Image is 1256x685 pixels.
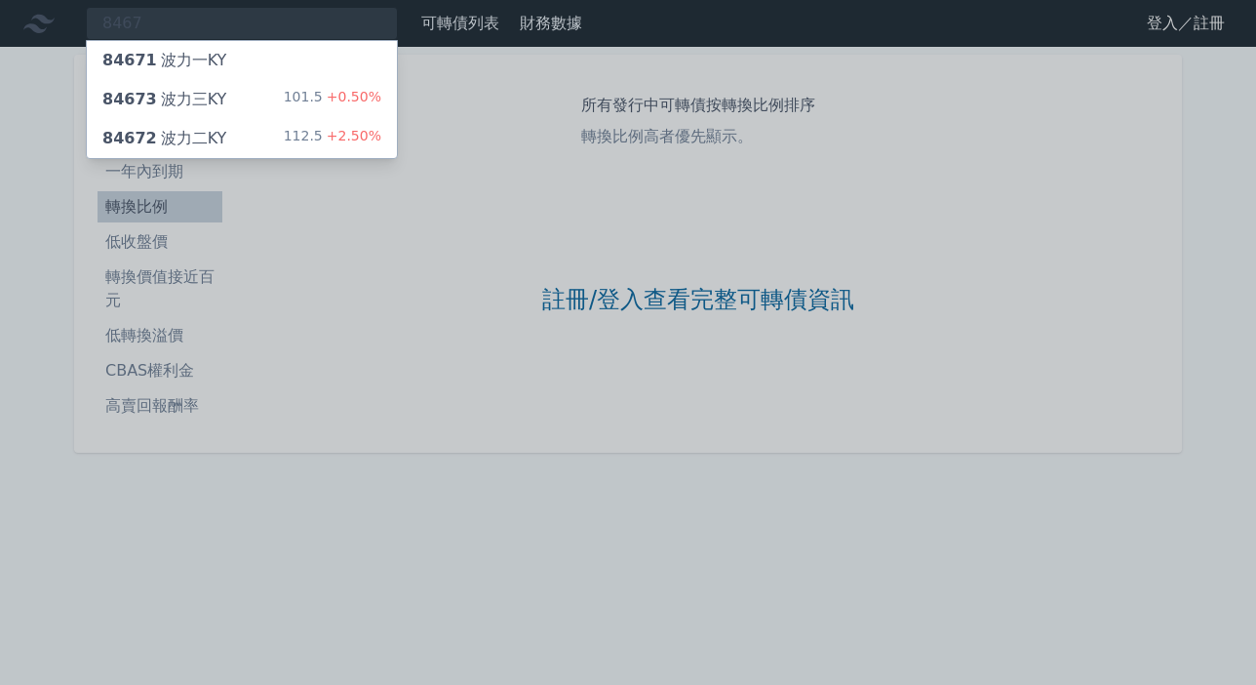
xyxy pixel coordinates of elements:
a: 84673波力三KY 101.5+0.50% [87,80,397,119]
span: 84671 [102,51,157,69]
a: 84672波力二KY 112.5+2.50% [87,119,397,158]
a: 84671波力一KY [87,41,397,80]
div: 波力一KY [102,49,226,72]
div: 112.5 [284,127,381,150]
span: 84673 [102,90,157,108]
span: 84672 [102,129,157,147]
span: +2.50% [323,128,381,143]
div: 聊天小工具 [1158,591,1256,685]
iframe: Chat Widget [1158,591,1256,685]
div: 波力二KY [102,127,226,150]
span: +0.50% [323,89,381,104]
div: 波力三KY [102,88,226,111]
div: 101.5 [284,88,381,111]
